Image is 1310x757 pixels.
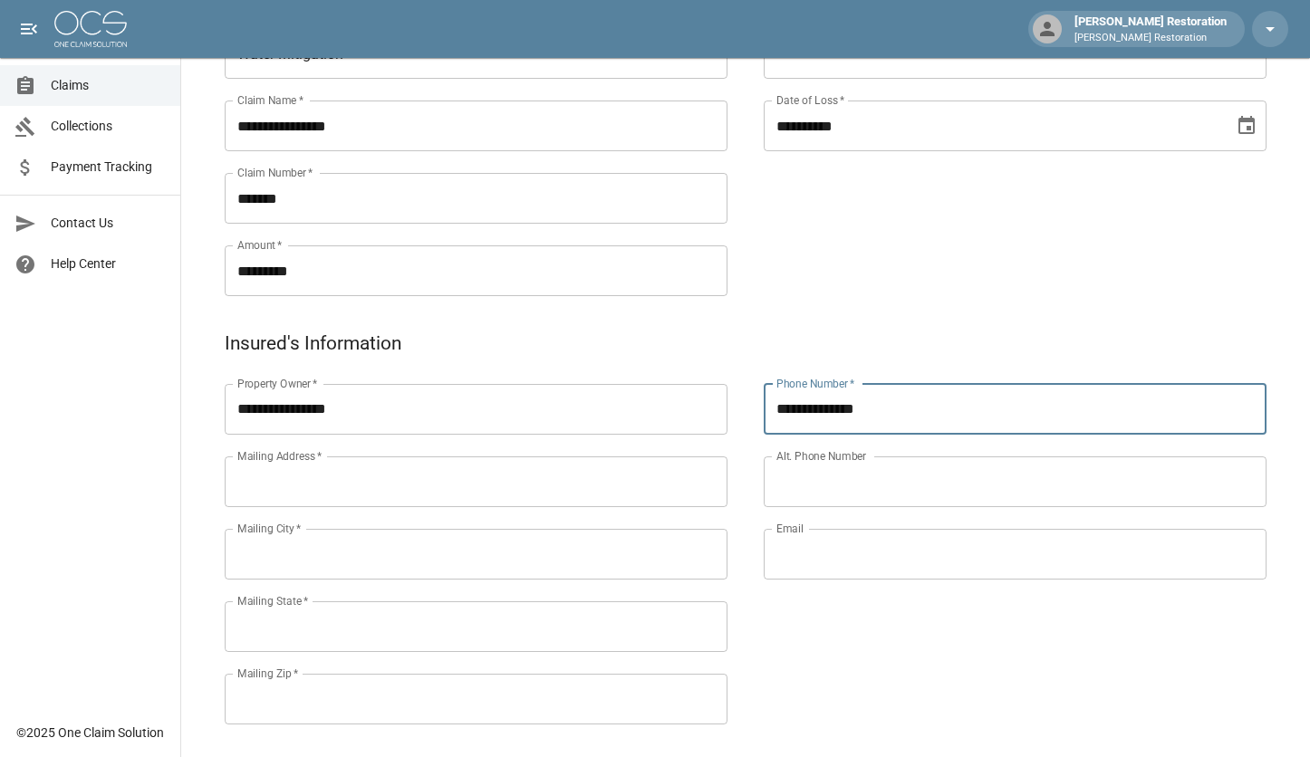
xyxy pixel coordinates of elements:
[51,117,166,136] span: Collections
[1074,31,1227,46] p: [PERSON_NAME] Restoration
[51,76,166,95] span: Claims
[776,521,804,536] label: Email
[237,376,318,391] label: Property Owner
[237,593,308,608] label: Mailing State
[51,158,166,177] span: Payment Tracking
[776,92,844,108] label: Date of Loss
[237,521,302,536] label: Mailing City
[776,376,854,391] label: Phone Number
[11,11,47,47] button: open drawer
[237,448,322,464] label: Mailing Address
[54,11,127,47] img: ocs-logo-white-transparent.png
[1067,13,1234,45] div: [PERSON_NAME] Restoration
[776,448,866,464] label: Alt. Phone Number
[51,254,166,273] span: Help Center
[237,165,313,180] label: Claim Number
[237,237,283,253] label: Amount
[16,723,164,742] div: © 2025 One Claim Solution
[1228,108,1265,144] button: Choose date, selected date is Sep 14, 2025
[237,92,303,108] label: Claim Name
[237,666,299,681] label: Mailing Zip
[51,214,166,233] span: Contact Us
